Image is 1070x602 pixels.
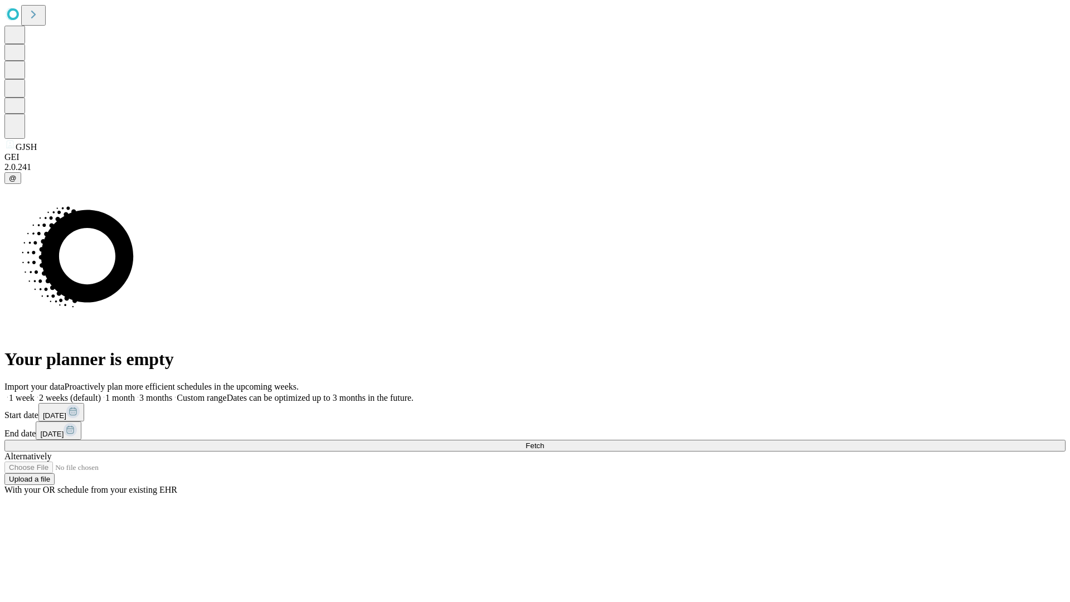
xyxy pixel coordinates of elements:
h1: Your planner is empty [4,349,1066,370]
button: [DATE] [36,421,81,440]
span: 1 week [9,393,35,402]
span: 1 month [105,393,135,402]
div: Start date [4,403,1066,421]
div: GEI [4,152,1066,162]
div: End date [4,421,1066,440]
span: 3 months [139,393,172,402]
span: @ [9,174,17,182]
span: 2 weeks (default) [39,393,101,402]
span: Alternatively [4,452,51,461]
span: Fetch [526,441,544,450]
div: 2.0.241 [4,162,1066,172]
button: @ [4,172,21,184]
button: [DATE] [38,403,84,421]
span: Custom range [177,393,226,402]
span: Import your data [4,382,65,391]
span: [DATE] [40,430,64,438]
span: GJSH [16,142,37,152]
span: Dates can be optimized up to 3 months in the future. [227,393,414,402]
span: [DATE] [43,411,66,420]
span: Proactively plan more efficient schedules in the upcoming weeks. [65,382,299,391]
button: Upload a file [4,473,55,485]
span: With your OR schedule from your existing EHR [4,485,177,494]
button: Fetch [4,440,1066,452]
